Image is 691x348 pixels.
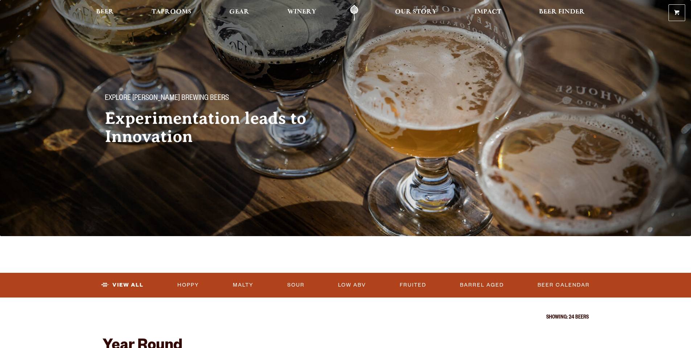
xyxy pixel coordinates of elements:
a: View All [98,277,147,294]
a: Beer Finder [534,5,589,21]
h2: Experimentation leads to Innovation [105,109,331,146]
a: Gear [225,5,254,21]
a: Fruited [397,277,429,294]
span: Explore [PERSON_NAME] Brewing Beers [105,94,229,104]
a: Taprooms [147,5,196,21]
span: Beer Finder [539,9,585,15]
span: Our Story [395,9,437,15]
a: Low ABV [335,277,369,294]
span: Gear [229,9,249,15]
a: Winery [283,5,321,21]
a: Our Story [390,5,441,21]
a: Beer Calendar [535,277,593,294]
a: Hoppy [174,277,202,294]
span: Taprooms [152,9,192,15]
a: Impact [470,5,506,21]
a: Barrel Aged [457,277,507,294]
span: Winery [287,9,316,15]
a: Sour [284,277,308,294]
a: Malty [230,277,256,294]
span: Impact [474,9,501,15]
a: Beer [91,5,119,21]
a: Odell Home [341,5,368,21]
span: Beer [96,9,114,15]
p: Showing: 24 Beers [103,315,589,321]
